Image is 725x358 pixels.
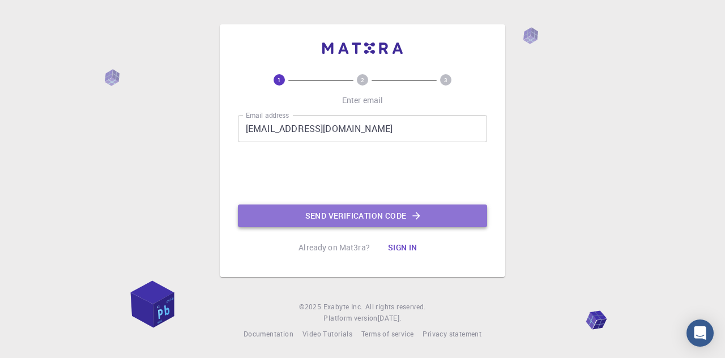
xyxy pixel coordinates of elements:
label: Email address [246,110,289,120]
a: [DATE]. [378,313,402,324]
a: Privacy statement [423,329,481,340]
text: 2 [361,76,364,84]
button: Send verification code [238,204,487,227]
a: Video Tutorials [302,329,352,340]
text: 1 [278,76,281,84]
span: All rights reserved. [365,301,426,313]
text: 3 [444,76,447,84]
span: Exabyte Inc. [323,302,363,311]
span: Terms of service [361,329,413,338]
iframe: reCAPTCHA [276,151,449,195]
span: Video Tutorials [302,329,352,338]
a: Terms of service [361,329,413,340]
span: Documentation [244,329,293,338]
a: Documentation [244,329,293,340]
p: Already on Mat3ra? [298,242,370,253]
span: © 2025 [299,301,323,313]
span: [DATE] . [378,313,402,322]
span: Privacy statement [423,329,481,338]
a: Exabyte Inc. [323,301,363,313]
span: Platform version [323,313,377,324]
div: Open Intercom Messenger [686,319,714,347]
p: Enter email [342,95,383,106]
button: Sign in [379,236,427,259]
